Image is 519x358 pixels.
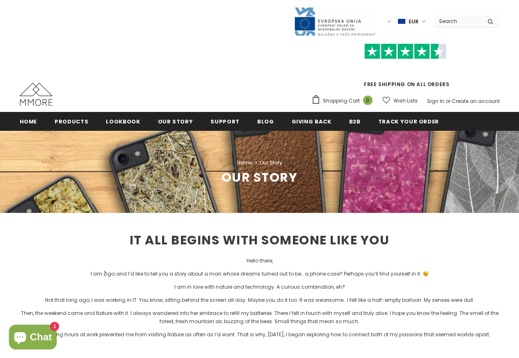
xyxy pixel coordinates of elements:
[292,112,332,130] a: Giving back
[158,112,193,130] a: Our Story
[20,257,500,265] p: Hello there,
[311,47,500,88] span: FREE SHIPPING ON ALL ORDERS
[260,158,282,168] span: Our Story
[130,231,390,249] span: IT ALL BEGINS WITH SOMEONE LIKE YOU
[323,97,360,105] span: Shopping Cart
[257,118,274,125] span: Blog
[382,93,418,108] a: Wish Lists
[409,18,418,26] span: EUR
[427,98,444,105] a: Sign In
[55,112,88,130] a: Products
[20,270,500,278] p: I am Žiga and I’d like to tell you a story about a man whose dreams turned out to be… a phone cas...
[20,118,37,125] span: Home
[349,118,361,125] span: B2B
[237,158,252,168] a: Home
[311,95,377,107] a: Shopping Cart 0
[7,325,59,351] inbox-online-store-chat: Shopify online store chat
[294,7,376,36] img: Javni Razpis
[292,118,332,125] span: Giving back
[378,118,439,125] span: Track your order
[378,112,439,130] a: Track your order
[393,97,418,105] span: Wish Lists
[20,283,500,291] p: I am in love with nature and technology. A curious combination, eh?
[363,96,373,105] span: 0
[257,112,274,130] a: Blog
[158,118,193,125] span: Our Story
[20,296,500,304] p: Not that long ago, I was working in IT. You know, sitting behind the screen all day. Maybe you do...
[446,98,450,105] span: or
[349,112,361,130] a: B2B
[210,112,240,130] a: support
[106,118,140,125] span: Lookbook
[364,43,446,59] img: Trust Pilot Stars
[222,169,298,186] span: Our Story
[20,112,37,130] a: Home
[311,59,500,80] iframe: Customer reviews powered by Trustpilot
[452,98,500,105] a: Create an account
[55,118,88,125] span: Products
[210,118,240,125] span: support
[20,331,500,339] p: However, long hours at work prevented me from visiting Nature as often as I’d want. That is why, ...
[434,15,481,27] input: Search Site
[106,112,140,130] a: Lookbook
[20,309,500,326] p: Then, the weekend came and Nature with it. I always wandered into her embrace to refill my batter...
[20,83,53,106] img: MMORE Cases
[294,18,376,25] a: Javni Razpis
